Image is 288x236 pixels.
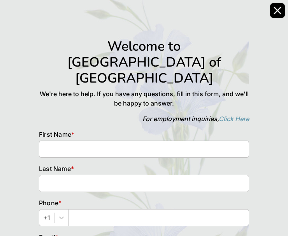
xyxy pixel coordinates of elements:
[39,130,71,138] span: First Name
[39,89,249,108] p: We're here to help. If you have any questions, fill in this form, and we'll be happy to answer.
[39,199,58,207] span: Phone
[39,165,71,173] span: Last Name
[39,38,249,86] h1: Welcome to [GEOGRAPHIC_DATA] of [GEOGRAPHIC_DATA]
[219,115,249,123] a: Click Here
[270,3,285,18] button: Close
[39,114,249,123] p: For employment inquiries,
